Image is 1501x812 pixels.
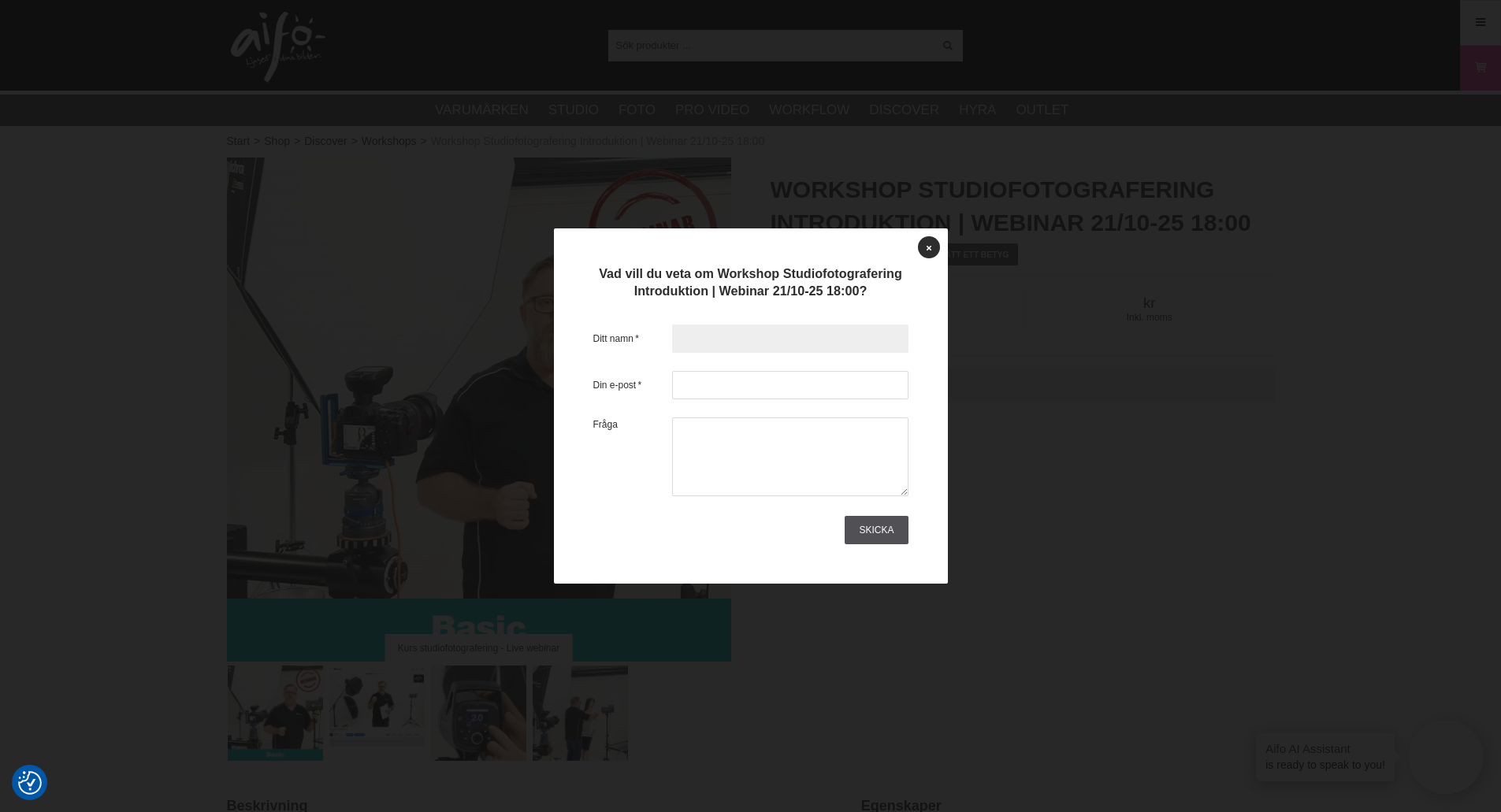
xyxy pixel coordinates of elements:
[593,265,908,300] h3: Vad vill du veta om Workshop Studiofotografering Introduktion | Webinar 21/10-25 18:00?
[593,378,672,392] label: Din e-post
[18,771,42,795] img: Revisit consent button
[593,332,672,346] label: Ditt namn
[845,516,908,544] a: Skicka
[593,417,672,496] label: Fråga
[18,769,42,797] button: Samtyckesinställningar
